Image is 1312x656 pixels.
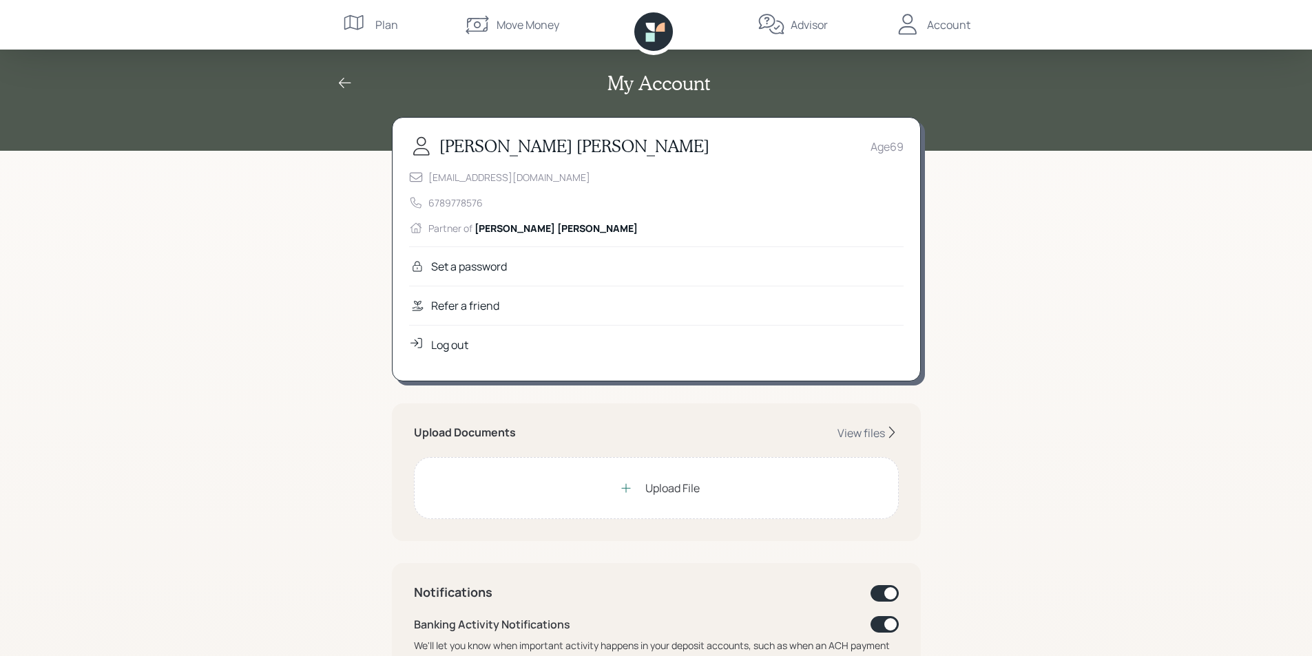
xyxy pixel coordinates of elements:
[607,72,710,95] h2: My Account
[791,17,828,33] div: Advisor
[645,480,700,496] div: Upload File
[927,17,970,33] div: Account
[431,337,468,353] div: Log out
[431,297,499,314] div: Refer a friend
[428,195,483,210] div: 6789778576
[439,136,709,156] h3: [PERSON_NAME] [PERSON_NAME]
[414,585,492,600] h4: Notifications
[414,426,516,439] h5: Upload Documents
[475,222,638,235] span: [PERSON_NAME] [PERSON_NAME]
[428,170,590,184] div: [EMAIL_ADDRESS][DOMAIN_NAME]
[497,17,559,33] div: Move Money
[837,425,885,441] div: View files
[871,138,904,155] div: Age 69
[431,258,507,275] div: Set a password
[428,221,638,235] div: Partner of
[414,616,570,633] div: Banking Activity Notifications
[375,17,398,33] div: Plan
